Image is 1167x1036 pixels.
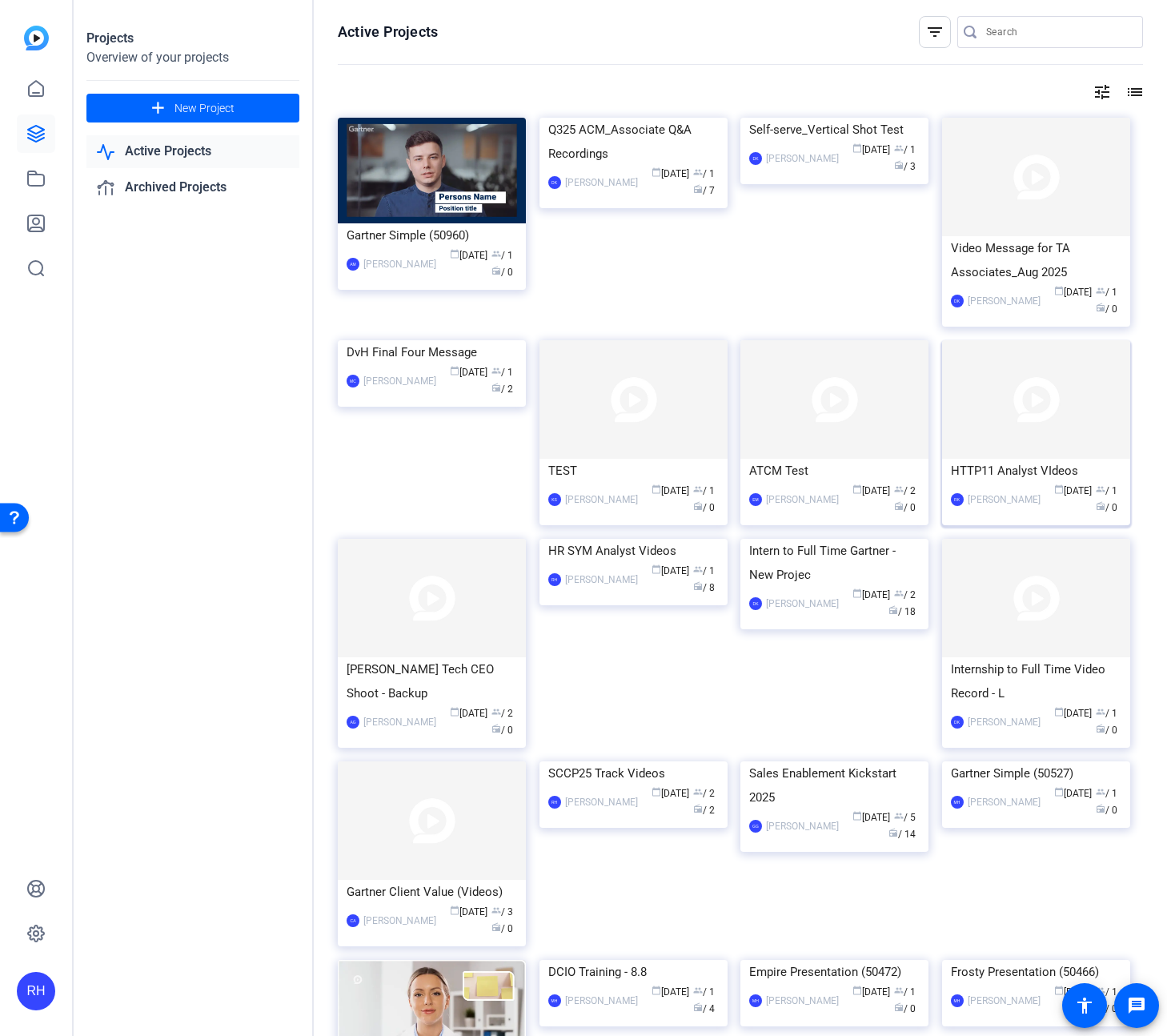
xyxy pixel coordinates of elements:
div: MH [548,994,561,1007]
span: calendar_today [852,143,862,153]
span: calendar_today [450,707,459,717]
div: MC [347,375,359,387]
div: Sales Enablement Kickstart 2025 [749,761,920,809]
span: / 1 [894,144,916,155]
span: / 2 [491,708,513,719]
span: calendar_today [652,167,661,177]
button: New Project [86,94,299,122]
div: Video Message for TA Associates_Aug 2025 [951,236,1121,284]
div: [PERSON_NAME] [565,572,638,588]
span: calendar_today [652,484,661,494]
span: group [1096,484,1105,494]
span: / 5 [894,812,916,823]
div: [PERSON_NAME] Tech CEO Shoot - Backup [347,657,517,705]
span: radio [491,922,501,932]
div: DK [749,597,762,610]
div: Gartner Simple (50960) [347,223,517,247]
div: Q325 ACM_Associate Q&A Recordings [548,118,719,166]
span: [DATE] [1054,708,1092,719]
span: radio [1096,724,1105,733]
span: / 0 [1096,303,1117,315]
span: radio [693,581,703,591]
span: [DATE] [1054,485,1092,496]
div: RH [548,573,561,586]
span: [DATE] [450,250,487,261]
span: calendar_today [1054,707,1064,717]
div: AG [347,716,359,729]
div: [PERSON_NAME] [363,913,436,929]
span: calendar_today [652,564,661,574]
div: DCIO Training - 8.8 [548,960,719,984]
span: radio [491,383,501,392]
div: CA [347,914,359,927]
span: [DATE] [652,485,689,496]
span: group [894,986,904,995]
span: / 0 [491,923,513,934]
div: SCCP25 Track Videos [548,761,719,785]
div: [PERSON_NAME] [968,492,1041,508]
span: [DATE] [852,144,890,155]
div: [PERSON_NAME] [363,373,436,389]
span: / 1 [693,485,715,496]
span: / 4 [693,1003,715,1014]
span: [DATE] [1054,986,1092,998]
span: / 7 [693,185,715,196]
span: [DATE] [652,986,689,998]
div: [PERSON_NAME] [565,794,638,810]
span: radio [1096,303,1105,312]
mat-icon: tune [1093,82,1112,102]
div: TEST [548,459,719,483]
span: / 8 [693,582,715,593]
span: group [693,564,703,574]
span: [DATE] [450,367,487,378]
span: radio [1096,804,1105,813]
span: / 2 [894,485,916,496]
span: radio [1096,501,1105,511]
span: radio [888,605,898,615]
span: / 1 [894,986,916,998]
span: / 0 [693,502,715,513]
div: AM [347,258,359,271]
div: [PERSON_NAME] [363,714,436,730]
span: group [693,484,703,494]
div: Intern to Full Time Gartner - New Projec [749,539,920,587]
span: calendar_today [1054,787,1064,797]
span: [DATE] [852,812,890,823]
span: calendar_today [652,787,661,797]
div: HR SYM Analyst Videos [548,539,719,563]
span: [DATE] [450,708,487,719]
span: [DATE] [1054,788,1092,799]
div: [PERSON_NAME] [766,492,839,508]
span: [DATE] [852,589,890,600]
span: group [894,811,904,821]
div: MH [951,796,964,809]
span: group [894,484,904,494]
div: KS [548,493,561,506]
span: / 14 [888,829,916,840]
span: / 2 [693,805,715,816]
mat-icon: add [148,98,168,118]
span: / 18 [888,606,916,617]
span: [DATE] [1054,287,1092,298]
span: group [693,167,703,177]
span: radio [888,828,898,837]
span: / 1 [693,565,715,576]
span: calendar_today [1054,286,1064,295]
div: MH [951,994,964,1007]
div: RH [548,796,561,809]
div: Gartner Simple (50527) [951,761,1121,785]
div: Empire Presentation (50472) [749,960,920,984]
span: radio [693,184,703,194]
mat-icon: filter_list [925,22,944,42]
div: HTTP11 Analyst VIdeos [951,459,1121,483]
img: blue-gradient.svg [24,26,49,50]
span: [DATE] [852,485,890,496]
span: calendar_today [450,249,459,259]
div: [PERSON_NAME] [766,818,839,834]
div: Frosty Presentation (50466) [951,960,1121,984]
h1: Active Projects [338,22,438,42]
span: / 1 [1096,788,1117,799]
div: DK [951,716,964,729]
input: Search [986,22,1130,42]
div: RK [951,493,964,506]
